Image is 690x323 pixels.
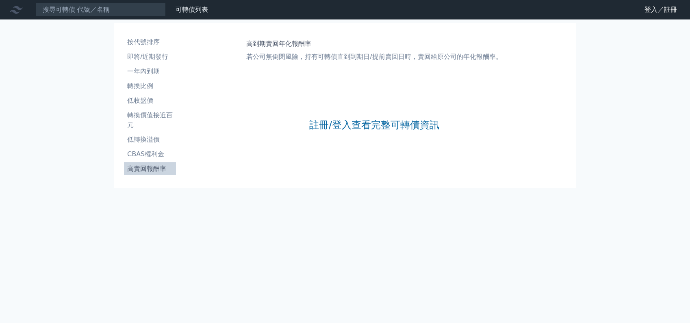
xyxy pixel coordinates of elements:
[124,164,176,174] li: 高賣回報酬率
[124,81,176,91] li: 轉換比例
[176,6,208,13] a: 可轉債列表
[124,67,176,76] li: 一年內到期
[124,80,176,93] a: 轉換比例
[124,148,176,161] a: CBAS權利金
[124,96,176,106] li: 低收盤價
[124,52,176,62] li: 即將/近期發行
[124,133,176,146] a: 低轉換溢價
[124,94,176,107] a: 低收盤價
[246,39,502,49] h1: 高到期賣回年化報酬率
[124,109,176,131] a: 轉換價值接近百元
[124,65,176,78] a: 一年內到期
[124,37,176,47] li: 按代號排序
[124,135,176,144] li: 低轉換溢價
[309,118,439,131] a: 註冊/登入查看完整可轉債資訊
[246,52,502,62] p: 若公司無倒閉風險，持有可轉債直到到期日/提前賣回日時，賣回給原公司的年化報酬率。
[124,162,176,175] a: 高賣回報酬率
[36,3,166,17] input: 搜尋可轉債 代號／名稱
[124,50,176,63] a: 即將/近期發行
[124,110,176,130] li: 轉換價值接近百元
[638,3,683,16] a: 登入／註冊
[124,36,176,49] a: 按代號排序
[124,149,176,159] li: CBAS權利金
